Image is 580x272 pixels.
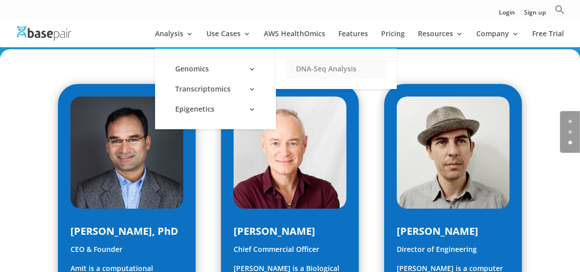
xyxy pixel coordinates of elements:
[165,79,266,99] a: Transcriptomics
[397,243,509,262] p: Director of Engineering
[165,99,266,119] a: Epigenetics
[418,30,463,47] a: Resources
[397,224,478,238] span: [PERSON_NAME]
[530,222,568,260] iframe: Drift Widget Chat Controller
[499,10,515,20] a: Login
[155,30,193,47] a: Analysis
[568,141,572,144] a: 2
[286,59,387,79] a: DNA-Seq Analysis
[524,10,546,20] a: Sign up
[568,130,572,134] a: 1
[206,30,251,47] a: Use Cases
[555,5,565,15] svg: Search
[234,243,346,262] p: Chief Commercial Officer
[568,120,572,123] a: 0
[264,30,325,47] a: AWS HealthOmics
[70,224,178,238] span: [PERSON_NAME], PhD
[165,59,266,79] a: Genomics
[555,5,565,20] a: Search Icon Link
[70,243,183,262] p: CEO & Founder
[381,30,405,47] a: Pricing
[234,224,315,238] span: [PERSON_NAME]
[17,26,71,41] img: Basepair
[476,30,519,47] a: Company
[338,30,368,47] a: Features
[532,30,564,47] a: Free Trial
